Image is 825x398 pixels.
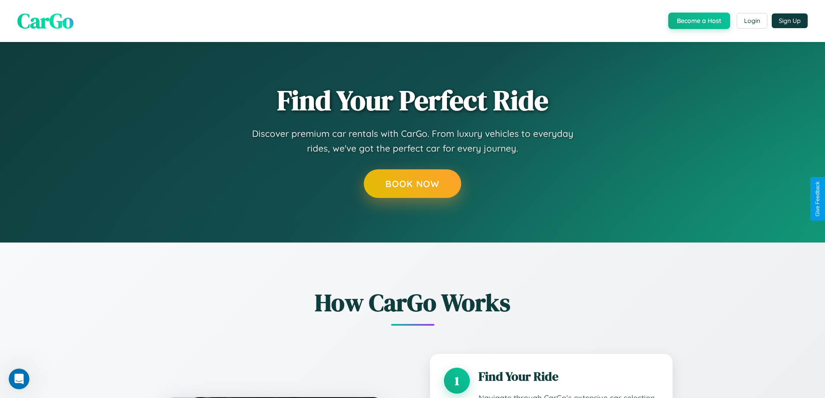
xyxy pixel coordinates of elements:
[668,13,730,29] button: Become a Host
[239,126,586,155] p: Discover premium car rentals with CarGo. From luxury vehicles to everyday rides, we've got the pe...
[9,369,29,389] iframe: Intercom live chat
[737,13,767,29] button: Login
[364,169,461,198] button: Book Now
[277,85,548,116] h1: Find Your Perfect Ride
[479,368,659,385] h3: Find Your Ride
[444,368,470,394] div: 1
[17,6,74,35] span: CarGo
[815,181,821,217] div: Give Feedback
[153,286,673,319] h2: How CarGo Works
[772,13,808,28] button: Sign Up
